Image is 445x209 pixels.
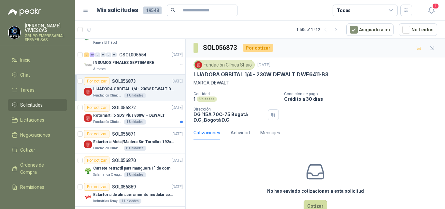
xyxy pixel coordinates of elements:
[203,43,238,53] h3: SOL056873
[194,96,195,102] p: 1
[197,97,217,102] div: Unidades
[257,62,270,68] p: [DATE]
[106,52,111,57] div: 0
[8,114,67,126] a: Licitaciones
[93,192,174,198] p: Estantería de almacenamiento modular con organizadores abiertos
[112,79,136,83] p: SOL056873
[194,79,437,86] p: MARCA DEWALT
[267,187,364,195] h3: No has enviado cotizaciones a esta solicitud
[20,71,30,79] span: Chat
[20,86,35,94] span: Tareas
[20,56,31,64] span: Inicio
[84,114,92,122] img: Company Logo
[20,116,44,124] span: Licitaciones
[143,7,162,14] span: 19548
[172,78,183,84] p: [DATE]
[84,88,92,96] img: Company Logo
[84,35,92,43] img: Company Logo
[93,139,174,145] p: Estantería Metal/Madera Sin Tornillos 192x100x50 cm 5 Niveles Gris
[112,185,136,189] p: SOL056869
[93,146,122,151] p: Fundación Clínica Shaio
[20,101,43,109] span: Solicitudes
[8,26,21,39] img: Company Logo
[84,52,89,57] div: 2
[75,154,185,180] a: Por cotizarSOL056870[DATE] Company LogoCarrete retractil para manguera 1" de combustibleSalamanca...
[93,165,174,172] p: Carrete retractil para manguera 1" de combustible
[8,159,67,178] a: Órdenes de Compra
[194,60,255,70] div: Fundación Clínica Shaio
[172,52,183,58] p: [DATE]
[8,99,67,111] a: Solicitudes
[101,52,106,57] div: 0
[194,129,220,136] div: Cotizaciones
[432,3,439,9] span: 1
[337,7,351,14] div: Todas
[8,181,67,193] a: Remisiones
[84,157,109,164] div: Por cotizar
[8,54,67,66] a: Inicio
[25,34,67,42] p: GRUPO EMPRESARIAL SERVER SAS
[90,52,94,57] div: 10
[75,180,185,207] a: Por cotizarSOL056869[DATE] Company LogoEstantería de almacenamiento modular con organizadores abi...
[84,193,92,201] img: Company Logo
[84,77,109,85] div: Por cotizar
[8,84,67,96] a: Tareas
[8,129,67,141] a: Negociaciones
[84,104,109,112] div: Por cotizar
[194,92,279,96] p: Cantidad
[20,184,44,191] span: Remisiones
[171,8,175,12] span: search
[96,6,138,15] h1: Mis solicitudes
[25,23,67,33] p: [PERSON_NAME] VIVIESCAS
[75,75,185,101] a: Por cotizarSOL056873[DATE] Company LogoLIJADORA ORBITAL 1/4 - 230W DEWALT DWE6411-B3Fundación Clí...
[75,127,185,154] a: Por cotizarSOL056871[DATE] Company LogoEstantería Metal/Madera Sin Tornillos 192x100x50 cm 5 Nive...
[346,23,394,36] button: Asignado a mi
[95,52,100,57] div: 0
[119,199,141,204] div: 1 Unidades
[93,119,122,125] p: Fundación Clínica Shaio
[84,61,92,69] img: Company Logo
[243,44,273,52] div: Por cotizar
[195,61,202,68] img: Company Logo
[8,69,67,81] a: Chat
[194,71,328,78] p: LIJADORA ORBITAL 1/4 - 230W DEWALT DWE6411-B3
[172,157,183,164] p: [DATE]
[75,101,185,127] a: Por cotizarSOL056872[DATE] Company LogoRotomartillo SDS Plus 800W – DEWALTFundación Clínica Shaio...
[119,52,146,57] p: GSOL005554
[93,172,122,177] p: Salamanca Oleaginosas SAS
[172,184,183,190] p: [DATE]
[231,129,250,136] div: Actividad
[93,112,165,119] p: Rotomartillo SDS Plus 800W – DEWALT
[20,131,50,139] span: Negociaciones
[112,132,136,136] p: SOL056871
[124,119,146,125] div: 1 Unidades
[399,23,437,36] button: No Leídos
[112,52,117,57] div: 0
[84,183,109,191] div: Por cotizar
[112,105,136,110] p: SOL056872
[93,60,154,66] p: INSUMOS FINALES SEPTIEMBRE
[84,167,92,175] img: Company Logo
[20,146,35,154] span: Cotizar
[8,144,67,156] a: Cotizar
[93,199,118,204] p: Industrias Tomy
[84,51,184,72] a: 2 10 0 0 0 0 GSOL005554[DATE] Company LogoINSUMOS FINALES SEPTIEMBREAlmatec
[172,105,183,111] p: [DATE]
[8,8,41,16] img: Logo peakr
[425,5,437,16] button: 1
[93,40,117,45] p: Panela El Trébol
[260,129,280,136] div: Mensajes
[93,93,122,98] p: Fundación Clínica Shaio
[194,107,265,112] p: Dirección
[194,112,265,123] p: DG 115A 70C-75 Bogotá D.C. , Bogotá D.C.
[124,93,146,98] div: 1 Unidades
[93,67,106,72] p: Almatec
[172,131,183,137] p: [DATE]
[20,161,61,176] span: Órdenes de Compra
[93,86,174,92] p: LIJADORA ORBITAL 1/4 - 230W DEWALT DWE6411-B3
[124,146,146,151] div: 8 Unidades
[284,92,442,96] p: Condición de pago
[284,96,442,102] p: Crédito a 30 días
[124,172,146,177] div: 1 Unidades
[296,24,341,35] div: 1 - 50 de 11412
